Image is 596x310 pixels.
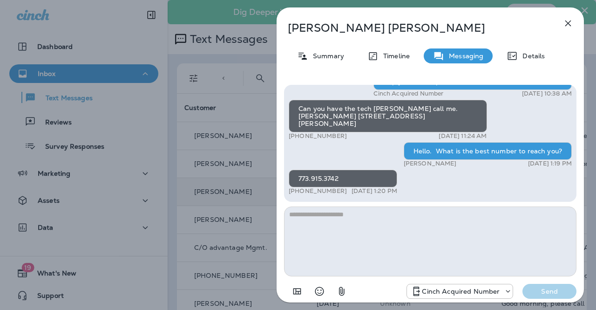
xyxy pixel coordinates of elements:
[439,132,487,140] p: [DATE] 11:24 AM
[404,142,572,160] div: Hello. What is the best number to reach you?
[422,288,500,295] p: Cinch Acquired Number
[379,52,410,60] p: Timeline
[518,52,545,60] p: Details
[288,21,542,34] p: [PERSON_NAME] [PERSON_NAME]
[352,187,397,195] p: [DATE] 1:20 PM
[522,90,572,97] p: [DATE] 10:38 AM
[308,52,344,60] p: Summary
[289,187,347,195] p: [PHONE_NUMBER]
[289,100,487,132] div: Can you have the tech [PERSON_NAME] call me. [PERSON_NAME] [STREET_ADDRESS][PERSON_NAME]
[289,170,397,187] div: 773.915.3742
[407,286,513,297] div: +1 (224) 344-8646
[404,160,457,167] p: [PERSON_NAME]
[373,90,443,97] p: Cinch Acquired Number
[528,160,572,167] p: [DATE] 1:19 PM
[444,52,483,60] p: Messaging
[289,132,347,140] p: [PHONE_NUMBER]
[288,282,306,301] button: Add in a premade template
[310,282,329,301] button: Select an emoji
